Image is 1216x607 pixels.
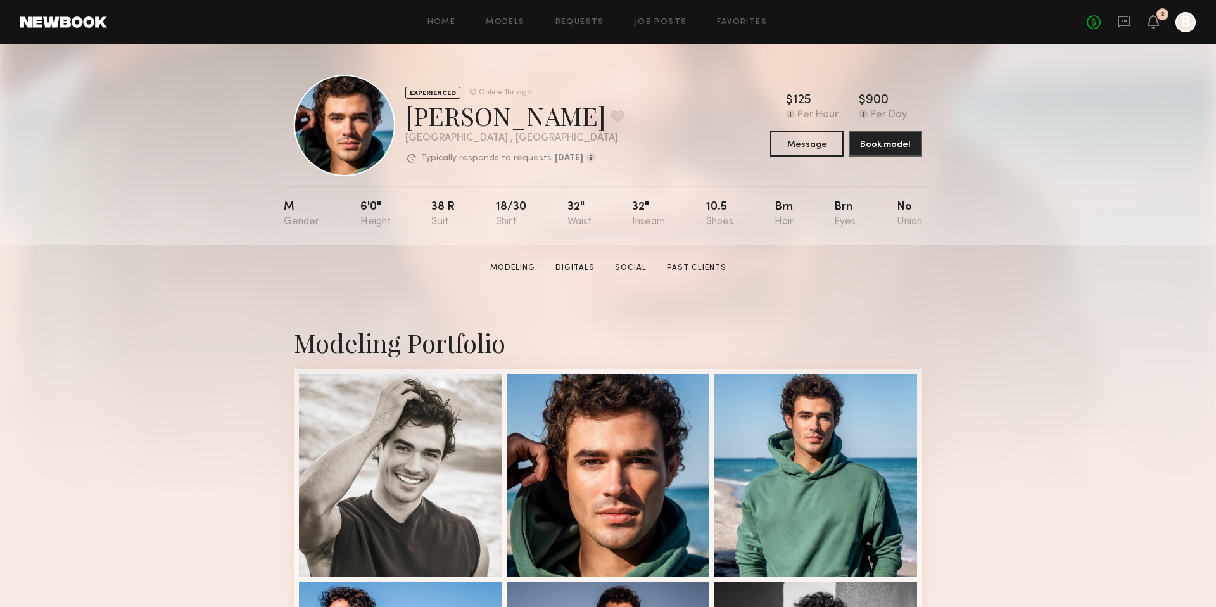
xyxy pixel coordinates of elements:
div: 32" [567,201,592,227]
div: 38 r [431,201,455,227]
div: 125 [793,94,811,107]
div: 900 [866,94,889,107]
a: Favorites [717,18,767,27]
div: 10.5 [706,201,733,227]
div: $ [859,94,866,107]
div: 32" [632,201,665,227]
a: Digitals [550,262,600,274]
b: [DATE] [555,154,583,163]
p: Typically responds to requests [421,154,552,163]
a: Modeling [485,262,540,274]
a: Social [610,262,652,274]
div: 6'0" [360,201,391,227]
a: Requests [555,18,604,27]
div: No [897,201,922,227]
a: Job Posts [635,18,687,27]
button: Book model [849,131,922,157]
a: B [1175,12,1196,32]
div: Brn [834,201,856,227]
a: Past Clients [662,262,731,274]
div: 18/30 [496,201,526,227]
div: [GEOGRAPHIC_DATA] , [GEOGRAPHIC_DATA] [405,133,624,144]
div: M [284,201,319,227]
div: [PERSON_NAME] [405,99,624,132]
div: $ [786,94,793,107]
div: Modeling Portfolio [294,326,922,359]
a: Models [486,18,524,27]
div: Per Day [870,110,907,121]
button: Message [770,131,844,157]
a: Home [427,18,456,27]
div: EXPERIENCED [405,87,460,99]
div: Brn [775,201,794,227]
div: Per Hour [797,110,839,121]
div: 2 [1160,11,1165,18]
div: Online 1hr ago [479,89,531,97]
